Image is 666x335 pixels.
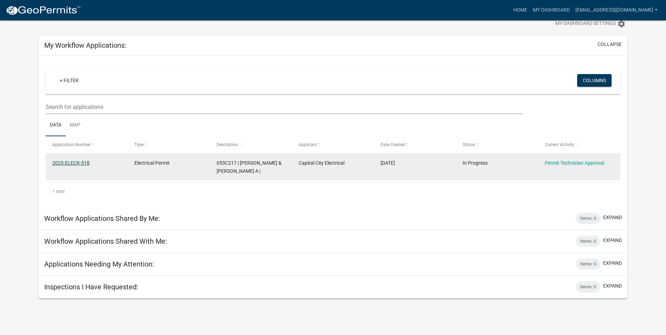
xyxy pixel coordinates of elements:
[44,237,167,245] h5: Workflow Applications Shared With Me:
[463,160,488,166] span: In Progress
[598,41,622,48] button: collapse
[603,282,622,290] button: expand
[292,136,374,153] datatable-header-cell: Applicant
[217,142,238,147] span: Description
[530,4,573,17] a: My Dashboard
[299,160,344,166] span: Capital City Electrical
[576,236,600,247] div: Items: 0
[39,56,627,207] div: collapse
[46,100,523,114] input: Search for applications
[299,142,317,147] span: Applicant
[576,213,600,224] div: Items: 0
[210,136,292,153] datatable-header-cell: Description
[46,114,66,137] a: Data
[576,258,600,270] div: Items: 0
[456,136,538,153] datatable-header-cell: Status
[54,74,84,87] a: + Filter
[128,136,210,153] datatable-header-cell: Type
[44,283,138,291] h5: Inspections I Have Requested:
[134,142,144,147] span: Type
[510,4,530,17] a: Home
[545,160,604,166] a: Permit Technician Approval
[603,260,622,267] button: expand
[52,142,91,147] span: Application Number
[603,237,622,244] button: expand
[66,114,85,137] a: Map
[603,214,622,221] button: expand
[134,160,170,166] span: Electrical Permit
[617,20,626,28] i: settings
[577,74,612,87] button: Columns
[538,136,620,153] datatable-header-cell: Current Activity
[545,142,574,147] span: Current Activity
[217,160,282,174] span: 053C217 | MOON CHRIS W & TABETHA A |
[463,142,475,147] span: Status
[555,20,616,28] span: My Dashboard Settings
[44,214,160,223] h5: Workflow Applications Shared By Me:
[550,17,631,31] button: My Dashboard Settingssettings
[573,4,660,17] a: [EMAIL_ADDRESS][DOMAIN_NAME]
[52,160,90,166] a: 2025-ELECR-518
[576,281,600,293] div: Items: 0
[374,136,456,153] datatable-header-cell: Date Created
[381,142,405,147] span: Date Created
[46,136,128,153] datatable-header-cell: Application Number
[44,260,154,268] h5: Applications Needing My Attention:
[46,183,620,200] div: 1 total
[381,160,395,166] span: 09/12/2025
[44,41,126,50] h5: My Workflow Applications:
